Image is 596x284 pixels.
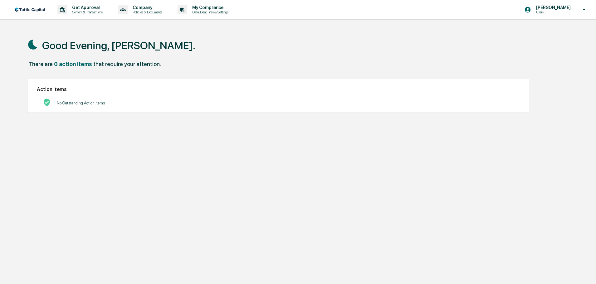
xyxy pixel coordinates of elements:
img: No Actions logo [43,99,51,106]
div: 0 action items [54,61,92,67]
p: My Compliance [187,5,232,10]
p: Data, Deadlines & Settings [187,10,232,14]
div: There are [28,61,53,67]
p: Content & Transactions [67,10,106,14]
p: No Outstanding Action Items [57,101,105,105]
div: that require your attention. [93,61,161,67]
p: [PERSON_NAME] [531,5,574,10]
p: Get Approval [67,5,106,10]
p: Policies & Documents [128,10,165,14]
h2: Action Items [37,86,520,92]
h1: Good Evening, [PERSON_NAME]. [42,39,195,52]
img: logo [15,7,45,12]
p: Company [128,5,165,10]
p: Users [531,10,574,14]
